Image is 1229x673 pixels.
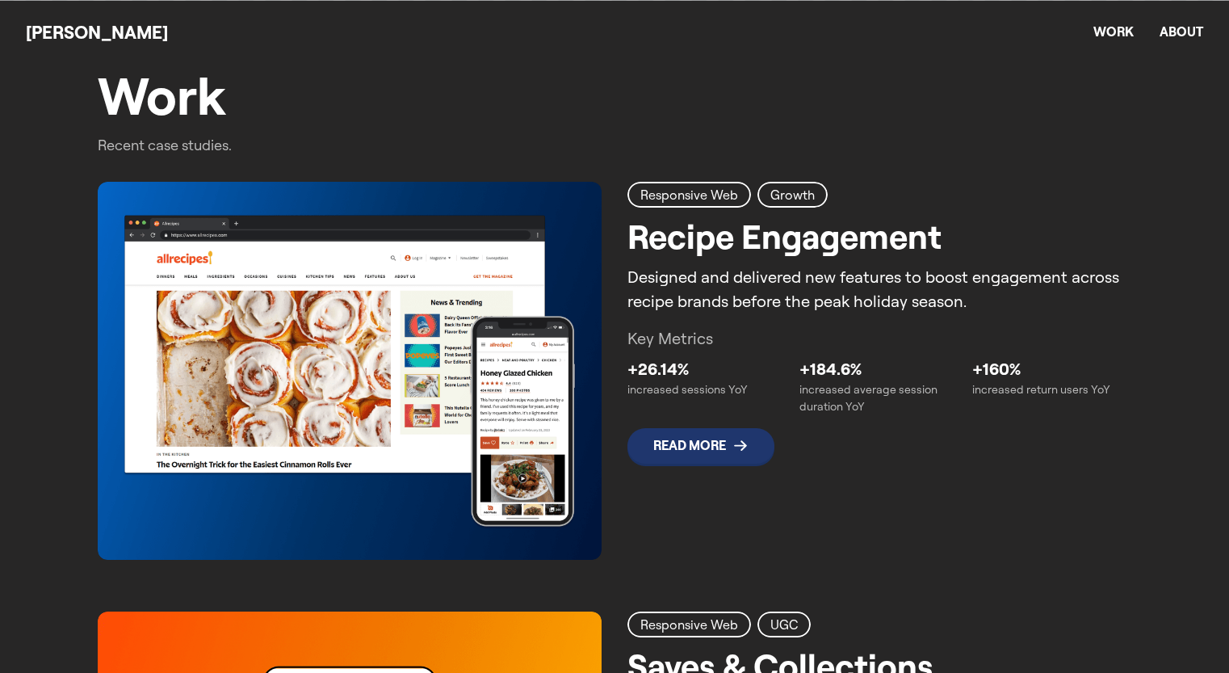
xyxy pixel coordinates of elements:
p: Designed and delivered new features to boost engagement across recipe brands before the peak holi... [627,265,1131,313]
h2: Recipe Engagement [627,211,942,262]
p: +160% [972,357,1131,381]
h2: Work [98,65,225,128]
h2: UGC [770,615,798,634]
p: Recent case studies. [98,134,614,156]
p: increased average session duration YoY [799,381,958,415]
span: Read More [627,428,774,464]
h2: Responsive Web [640,615,738,634]
h2: Growth [770,185,815,204]
a: About [1160,23,1203,40]
p: Key Metrics [627,326,1131,351]
p: +26.14% [627,357,786,381]
a: [PERSON_NAME] [26,21,168,44]
a: Responsive WebGrowthRecipe EngagementDesigned and delivered new features to boost engagement acro... [98,182,1131,560]
p: Read More [653,438,726,453]
a: Work [1093,23,1134,40]
p: increased return users YoY [972,381,1131,398]
p: +184.6% [799,357,958,381]
h2: Responsive Web [640,185,738,204]
p: increased sessions YoY [627,381,786,398]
